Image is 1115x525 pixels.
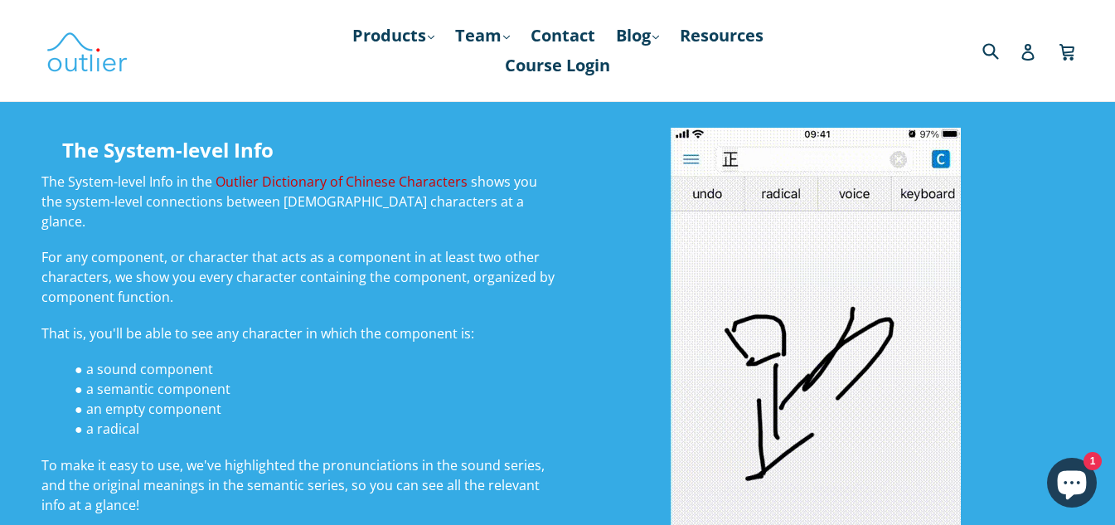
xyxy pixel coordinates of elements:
a: Course Login [497,51,618,80]
a: Resources [671,21,772,51]
span: ● a radical [75,420,139,438]
span: shows you the system-level connections between [DEMOGRAPHIC_DATA] characters at a glance. [41,173,537,231]
a: Products [344,21,443,51]
input: Search [978,33,1024,67]
a: Blog [608,21,667,51]
span: ● a semantic component [75,380,230,398]
h1: The System-level Info [62,136,537,163]
span: ● an empty component [75,400,221,418]
a: Team [447,21,518,51]
span: For any component, or character that acts as a component in at least two other characters, we sho... [41,248,555,306]
span: ● a sound component [75,360,213,378]
span: To make it easy to use, we've highlighted the pronunciations in the sound series, and the origina... [41,456,545,514]
a: Outlier Dictionary of Chinese Characters [216,173,468,191]
span: That is, you'll be able to see any character in which the component is: [41,324,474,343]
inbox-online-store-chat: Shopify online store chat [1042,458,1102,512]
a: Contact [522,21,604,51]
span: The System-level Info in the [41,173,212,191]
img: Outlier Linguistics [46,27,128,75]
